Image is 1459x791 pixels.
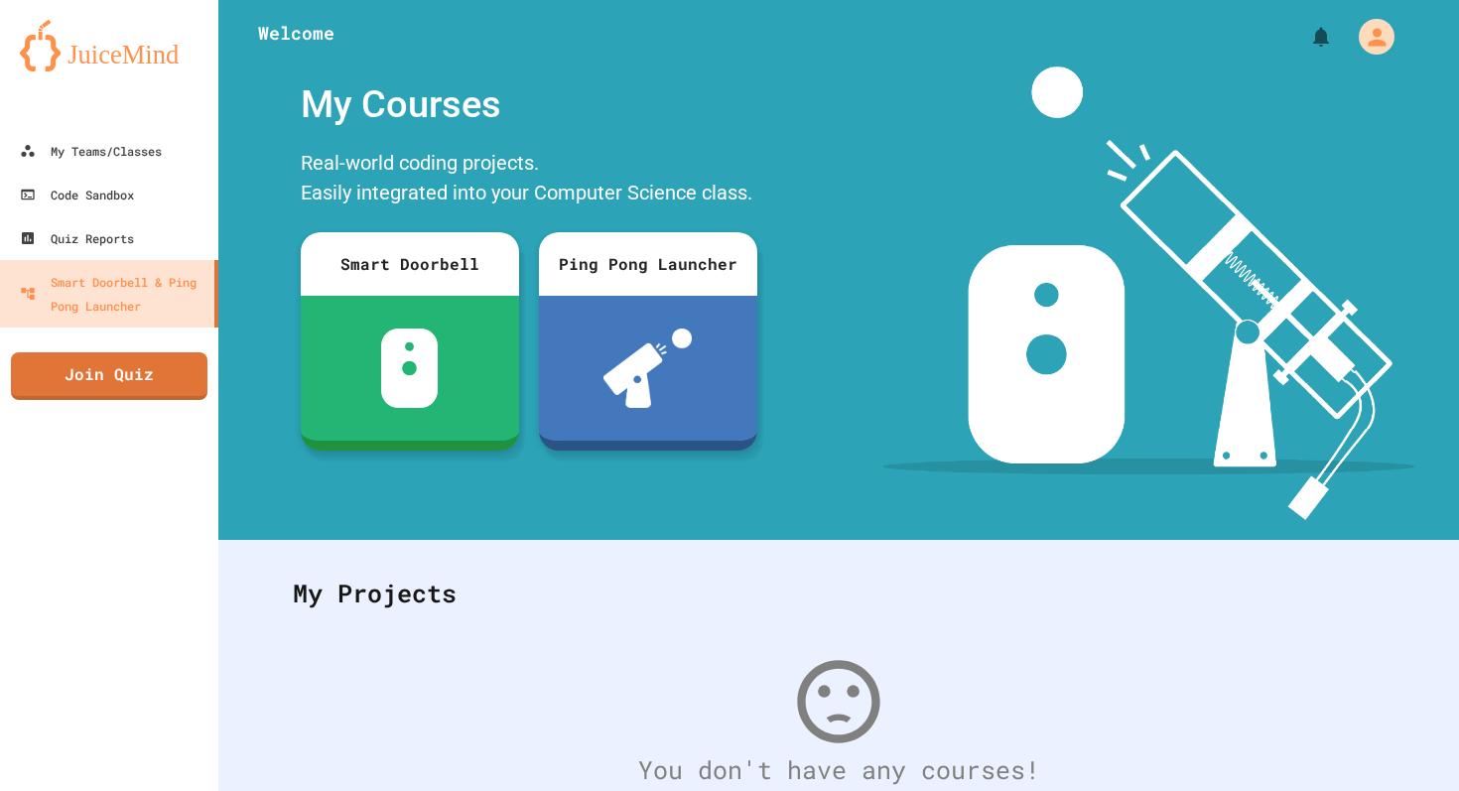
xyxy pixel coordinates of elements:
[273,751,1404,789] div: You don't have any courses!
[291,66,767,143] div: My Courses
[20,139,162,163] div: My Teams/Classes
[882,66,1414,520] img: banner-image-my-projects.png
[301,232,519,296] div: Smart Doorbell
[11,352,207,400] a: Join Quiz
[1272,20,1338,54] div: My Notifications
[539,232,757,296] div: Ping Pong Launcher
[20,270,206,318] div: Smart Doorbell & Ping Pong Launcher
[1376,712,1439,771] iframe: chat widget
[1338,14,1399,60] div: My Account
[20,226,134,250] div: Quiz Reports
[603,329,692,408] img: ppl-with-ball.png
[1294,625,1439,710] iframe: chat widget
[273,555,1404,632] div: My Projects
[291,143,767,217] div: Real-world coding projects. Easily integrated into your Computer Science class.
[381,329,438,408] img: sdb-white.svg
[20,183,134,206] div: Code Sandbox
[20,20,199,71] img: logo-orange.svg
